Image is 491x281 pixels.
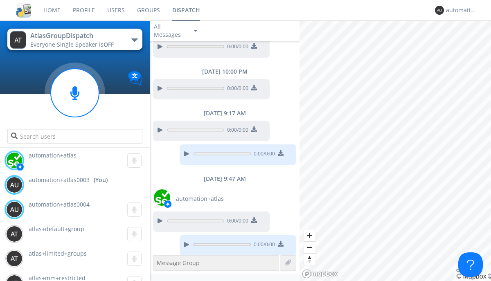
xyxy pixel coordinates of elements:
span: Reset bearing to north [304,254,315,265]
div: [DATE] 9:17 AM [150,109,300,117]
input: Search users [7,129,142,144]
button: Toggle attribution [456,269,463,272]
span: 0:00 / 0:00 [224,43,248,52]
span: OFF [104,40,114,48]
img: download media button [278,241,284,247]
button: Zoom out [304,241,315,253]
span: atlas+default+group [29,225,84,233]
img: 373638.png [6,201,23,218]
img: d2d01cd9b4174d08988066c6d424eccd [6,152,23,169]
img: d2d01cd9b4174d08988066c6d424eccd [154,189,170,206]
span: 0:00 / 0:00 [224,217,248,226]
img: 373638.png [6,177,23,193]
button: Reset bearing to north [304,253,315,265]
span: 0:00 / 0:00 [224,126,248,135]
div: AtlasGroupDispatch [30,31,122,40]
div: [DATE] 9:47 AM [150,175,300,183]
img: download media button [251,43,257,49]
a: Mapbox logo [302,269,338,279]
img: 373638.png [10,31,26,49]
span: automation+atlas0004 [29,200,90,208]
img: Translation enabled [128,71,142,85]
img: caret-down-sm.svg [194,30,197,32]
span: 0:00 / 0:00 [251,150,275,159]
img: download media button [251,217,257,223]
span: Single Speaker is [57,40,114,48]
div: automation+atlas0003 [446,6,477,14]
img: download media button [278,150,284,156]
div: Everyone · [30,40,122,49]
img: download media button [251,85,257,90]
img: 373638.png [435,6,444,15]
span: automation+atlas [29,151,77,159]
div: All Messages [154,22,187,39]
div: [DATE] 10:00 PM [150,67,300,76]
img: cddb5a64eb264b2086981ab96f4c1ba7 [16,3,31,18]
img: download media button [251,126,257,132]
span: Zoom out [304,242,315,253]
iframe: Toggle Customer Support [458,252,483,277]
img: 373638.png [6,250,23,267]
img: 373638.png [6,226,23,242]
span: 0:00 / 0:00 [251,241,275,250]
span: automation+atlas [176,195,224,203]
a: Mapbox [456,273,486,280]
button: Zoom in [304,229,315,241]
span: 0:00 / 0:00 [224,85,248,94]
button: AtlasGroupDispatchEveryone·Single Speaker isOFF [7,29,142,50]
div: (You) [94,176,108,184]
span: automation+atlas0003 [29,176,90,184]
span: atlas+limited+groups [29,250,87,257]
